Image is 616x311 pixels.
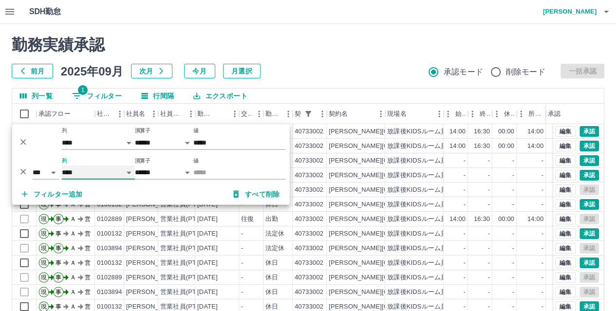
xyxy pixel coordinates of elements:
[579,228,599,239] button: 承認
[329,142,449,151] div: [PERSON_NAME][GEOGRAPHIC_DATA]
[541,258,543,268] div: -
[488,156,490,165] div: -
[197,104,214,124] div: 勤務日
[555,243,576,254] button: 編集
[56,289,61,295] text: 事
[97,215,122,224] div: 0102889
[512,171,514,180] div: -
[387,273,460,282] div: 放課後KIDSルーム貝の花
[449,215,466,224] div: 14:00
[387,200,460,209] div: 放課後KIDSルーム貝の花
[197,244,218,253] div: [DATE]
[85,289,91,295] text: 営
[329,200,449,209] div: [PERSON_NAME][GEOGRAPHIC_DATA]
[56,216,61,222] text: 事
[329,127,449,136] div: [PERSON_NAME][GEOGRAPHIC_DATA]
[95,104,124,124] div: 社員番号
[263,104,293,124] div: 勤務区分
[546,104,597,124] div: 承認
[197,288,218,297] div: [DATE]
[329,215,449,224] div: [PERSON_NAME][GEOGRAPHIC_DATA]
[541,156,543,165] div: -
[555,257,576,268] button: 編集
[41,289,47,295] text: 現
[387,258,460,268] div: 放課後KIDSルーム貝の花
[265,215,278,224] div: 出勤
[147,107,161,121] button: メニュー
[579,257,599,268] button: 承認
[227,107,242,121] button: メニュー
[265,288,278,297] div: 休日
[488,258,490,268] div: -
[41,274,47,281] text: 現
[541,171,543,180] div: -
[579,141,599,151] button: 承認
[464,200,466,209] div: -
[265,244,284,253] div: 法定休
[186,89,255,103] button: エクスポート
[488,200,490,209] div: -
[133,89,182,103] button: 行間隔
[41,259,47,266] text: 現
[579,170,599,181] button: 承認
[126,288,179,297] div: [PERSON_NAME]
[555,228,576,239] button: 編集
[464,258,466,268] div: -
[41,245,47,252] text: 現
[449,142,466,151] div: 14:00
[455,104,466,124] div: 始業
[160,258,211,268] div: 営業社員(PT契約)
[37,104,95,124] div: 承認フロー
[70,230,76,237] text: Ａ
[56,303,61,310] text: 事
[225,185,288,203] button: すべて削除
[70,259,76,266] text: Ａ
[70,289,76,295] text: Ａ
[555,170,576,181] button: 編集
[252,107,266,121] button: メニュー
[474,215,490,224] div: 16:30
[468,104,492,124] div: 終業
[97,229,122,238] div: 0100132
[528,104,544,124] div: 所定開始
[474,127,490,136] div: 16:30
[38,104,71,124] div: 承認フロー
[126,215,179,224] div: [PERSON_NAME]
[195,104,239,124] div: 勤務日
[265,104,281,124] div: 勤務区分
[555,126,576,137] button: 編集
[12,64,53,78] button: 前月
[295,142,323,151] div: 40733002
[62,157,67,164] label: 列
[33,165,59,180] select: 論理演算子
[295,273,323,282] div: 40733002
[265,273,278,282] div: 休日
[512,258,514,268] div: -
[541,244,543,253] div: -
[241,104,252,124] div: 交通費
[85,245,91,252] text: 営
[387,215,460,224] div: 放課後KIDSルーム貝の花
[281,107,296,121] button: メニュー
[135,127,150,134] label: 演算子
[387,229,460,238] div: 放課後KIDSルーム貝の花
[78,85,88,95] span: 1
[295,171,323,180] div: 40733002
[579,126,599,137] button: 承認
[488,229,490,238] div: -
[126,273,179,282] div: [PERSON_NAME]
[579,199,599,210] button: 承認
[579,155,599,166] button: 承認
[329,288,449,297] div: [PERSON_NAME][GEOGRAPHIC_DATA]
[387,171,460,180] div: 放課後KIDSルーム貝の花
[555,199,576,210] button: 編集
[160,273,211,282] div: 営業社員(PT契約)
[295,288,323,297] div: 40733002
[295,200,323,209] div: 40733002
[432,107,447,121] button: メニュー
[541,185,543,195] div: -
[126,229,179,238] div: [PERSON_NAME]
[464,273,466,282] div: -
[555,272,576,283] button: 編集
[41,216,47,222] text: 現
